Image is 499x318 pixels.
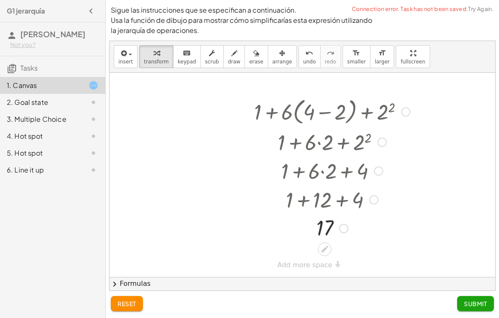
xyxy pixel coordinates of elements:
button: transform [139,45,173,68]
div: 4. Hot spot [7,131,75,141]
span: fullscreen [400,59,425,65]
span: Add more space [277,261,332,269]
span: insert [118,59,133,65]
span: Tasks [20,63,38,72]
span: larger [375,59,389,65]
button: format_sizelarger [370,45,394,68]
h4: G1 jerarquía [7,6,45,16]
button: redoredo [320,45,341,68]
i: redo [326,48,334,58]
i: undo [305,48,313,58]
button: fullscreen [396,45,430,68]
button: format_sizesmaller [343,45,370,68]
i: Task not started. [88,114,99,124]
div: Not you? [10,41,99,49]
i: keyboard [183,48,191,58]
span: keypad [178,59,196,65]
span: smaller [347,59,366,65]
button: reset [111,296,143,311]
span: Connection error. Task has not been saved. [352,5,494,14]
div: Edit math [318,242,332,256]
span: arrange [272,59,292,65]
div: 3. Multiple Choice [7,114,75,124]
i: Task not started. [88,131,99,141]
a: Try Again. [468,5,494,12]
p: Sigue las instrucciones que se especifican a continuación. Usa la función de dibujo para mostrar ... [111,5,494,36]
button: draw [223,45,245,68]
i: Task not started. [88,165,99,175]
button: scrub [200,45,224,68]
span: undo [303,59,316,65]
span: Submit [464,300,487,307]
button: chevron_rightFormulas [110,277,495,291]
button: undoundo [299,45,321,68]
i: Task not started. [88,97,99,107]
button: keyboardkeypad [173,45,201,68]
span: redo [325,59,336,65]
div: 2. Goal state [7,97,75,107]
button: erase [244,45,268,68]
span: erase [249,59,263,65]
button: Submit [457,296,494,311]
span: chevron_right [110,279,120,289]
span: scrub [205,59,219,65]
div: 5. Hot spot [7,148,75,158]
button: insert [114,45,137,68]
i: format_size [352,48,360,58]
div: 1. Canvas [7,80,75,90]
span: draw [228,59,241,65]
i: Task not started. [88,148,99,158]
span: reset [118,300,136,307]
span: transform [144,59,169,65]
i: Task started. [88,80,99,90]
button: arrange [268,45,297,68]
span: [PERSON_NAME] [20,29,85,39]
i: format_size [378,48,386,58]
div: 6. Line it up [7,165,75,175]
